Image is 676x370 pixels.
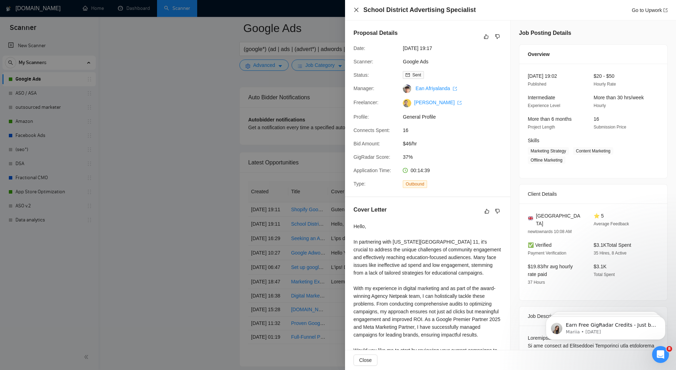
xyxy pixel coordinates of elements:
[484,208,489,214] span: like
[412,73,421,77] span: Sent
[353,59,373,64] span: Scanner:
[536,212,582,227] span: [GEOGRAPHIC_DATA]
[594,221,629,226] span: Average Feedback
[353,114,369,120] span: Profile:
[594,264,607,269] span: $3.1K
[403,113,508,121] span: General Profile
[528,116,572,122] span: More than 6 months
[528,95,555,100] span: Intermediate
[652,346,669,363] iframe: Intercom live chat
[528,216,533,221] img: 🇬🇧
[528,73,557,79] span: [DATE] 19:02
[528,251,566,256] span: Payment Verification
[353,7,359,13] span: close
[403,58,508,65] span: Google Ads
[594,73,614,79] span: $20 - $50
[403,168,408,173] span: clock-circle
[353,45,365,51] span: Date:
[353,141,380,146] span: Bid Amount:
[353,127,390,133] span: Connects Spent:
[484,34,489,39] span: like
[519,29,571,37] h5: Job Posting Details
[353,181,365,187] span: Type:
[482,32,490,41] button: like
[528,147,569,155] span: Marketing Strategy
[528,307,659,326] div: Job Description
[594,213,604,219] span: ⭐ 5
[528,138,539,143] span: Skills
[528,50,550,58] span: Overview
[353,355,377,366] button: Close
[594,103,606,108] span: Hourly
[632,7,668,13] a: Go to Upworkexport
[403,44,508,52] span: [DATE] 19:17
[403,99,411,107] img: c1bSIPfLqc-c-QM-76OE0o6XDEjdpWeKoaV583shvgfPJi0FFRCUKK_4J8nKxfSRVM
[495,34,500,39] span: dislike
[403,126,508,134] span: 16
[406,73,410,77] span: mail
[353,206,387,214] h5: Cover Letter
[528,242,552,248] span: ✅ Verified
[573,147,613,155] span: Content Marketing
[528,156,565,164] span: Offline Marketing
[493,32,502,41] button: dislike
[528,229,572,234] span: newtownards 10:08 AM
[403,180,427,188] span: Outbound
[528,82,546,87] span: Published
[457,101,462,105] span: export
[453,87,457,91] span: export
[594,82,616,87] span: Hourly Rate
[528,280,545,285] span: 37 Hours
[663,8,668,12] span: export
[353,86,374,91] span: Manager:
[528,264,573,277] span: $19.83/hr avg hourly rate paid
[535,302,676,351] iframe: Intercom notifications message
[353,29,398,37] h5: Proposal Details
[495,208,500,214] span: dislike
[493,207,502,215] button: dislike
[594,242,631,248] span: $3.1K Total Spent
[594,125,626,130] span: Submission Price
[353,100,378,105] span: Freelancer:
[666,346,672,352] span: 8
[528,103,560,108] span: Experience Level
[415,86,457,91] a: Ean Afriyalanda export
[403,140,508,148] span: $46/hr
[359,356,372,364] span: Close
[594,116,599,122] span: 16
[528,125,555,130] span: Project Length
[363,6,476,14] h4: School District Advertising Specialist
[403,153,508,161] span: 37%
[483,207,491,215] button: like
[594,95,644,100] span: More than 30 hrs/week
[594,251,626,256] span: 35 Hires, 8 Active
[528,184,659,203] div: Client Details
[414,100,462,105] a: [PERSON_NAME] export
[353,154,390,160] span: GigRadar Score:
[353,72,369,78] span: Status:
[594,272,615,277] span: Total Spent
[353,7,359,13] button: Close
[353,168,391,173] span: Application Time:
[411,168,430,173] span: 00:14:39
